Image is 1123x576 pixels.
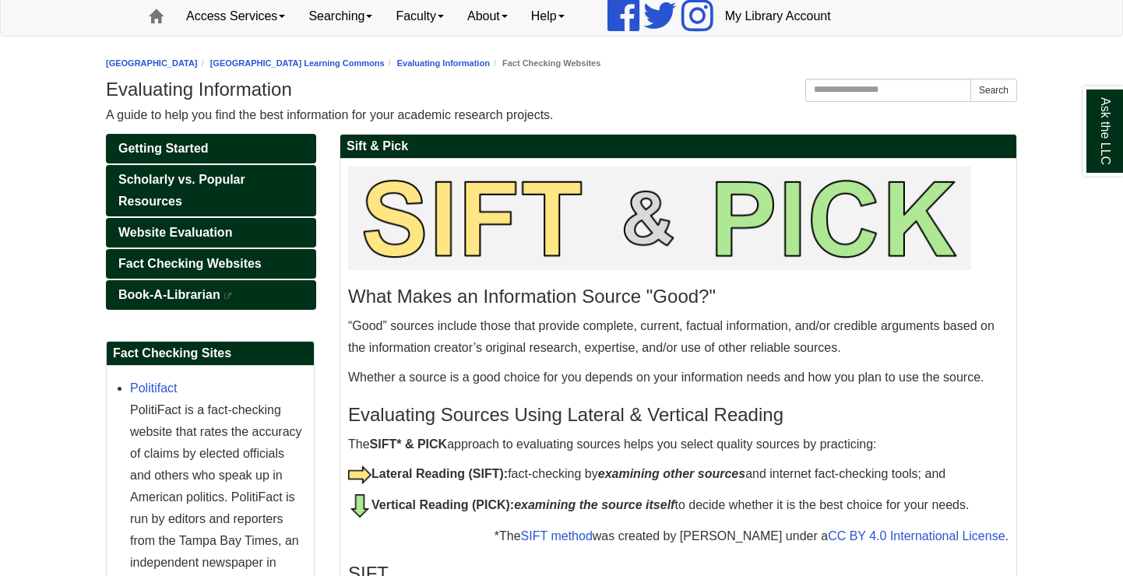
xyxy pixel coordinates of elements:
a: Getting Started [106,134,316,163]
li: Fact Checking Websites [490,56,600,71]
strong: Vertical Reading (PICK): [348,498,674,511]
a: Politifact [130,381,177,395]
img: yellow arrow pointing to the right [348,463,371,486]
p: The approach to evaluating sources helps you select quality sources by practicing: [348,434,1009,455]
p: to decide whether it is the best choice for your needs. [348,494,1009,518]
a: [GEOGRAPHIC_DATA] Learning Commons [210,58,385,68]
img: SIFT & PICK [348,167,971,270]
p: Whether a source is a good choice for you depends on your information needs and how you plan to u... [348,367,1009,388]
a: Website Evaluation [106,218,316,248]
span: Website Evaluation [118,226,232,239]
strong: Lateral Reading (SIFT): [348,467,508,480]
a: SIFT method [521,529,593,543]
p: fact-checking by and internet fact-checking tools; and [348,463,1009,486]
a: Fact Checking Websites [106,249,316,279]
i: This link opens in a new window [224,293,233,300]
a: CC BY 4.0 International License [828,529,1005,543]
a: [GEOGRAPHIC_DATA] [106,58,198,68]
a: Scholarly vs. Popular Resources [106,165,316,216]
span: Scholarly vs. Popular Resources [118,173,245,208]
strong: SIFT* & PICK [370,437,448,451]
a: Evaluating Information [397,58,490,68]
em: examining the source itself [514,498,674,511]
a: Book-A-Librarian [106,280,316,310]
nav: breadcrumb [106,56,1017,71]
h2: Fact Checking Sites [107,342,314,366]
h2: Sift & Pick [340,135,1016,159]
h1: Evaluating Information [106,79,1017,100]
strong: examining other sources [598,467,745,480]
span: Fact Checking Websites [118,257,262,270]
h3: Evaluating Sources Using Lateral & Vertical Reading [348,404,1009,426]
img: green arrow pointing down [348,494,371,518]
span: A guide to help you find the best information for your academic research projects. [106,108,554,121]
h3: What Makes an Information Source "Good?" [348,286,1009,307]
p: *The was created by [PERSON_NAME] under a . [348,525,1009,547]
span: Book-A-Librarian [118,288,220,301]
p: “Good” sources include those that provide complete, current, factual information, and/or credible... [348,315,1009,359]
button: Search [970,79,1017,102]
span: Getting Started [118,142,209,155]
